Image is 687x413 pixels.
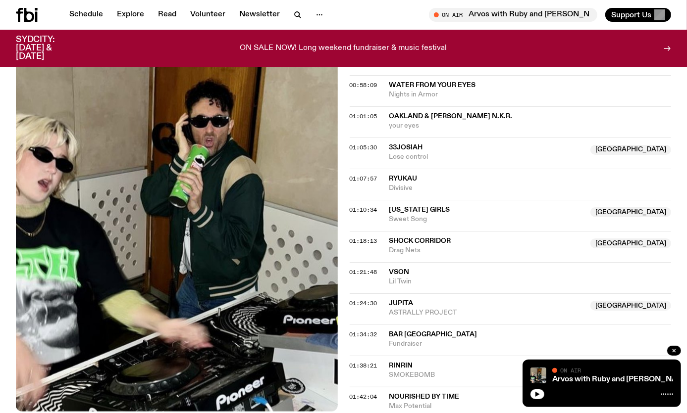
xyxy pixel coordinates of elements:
[389,402,672,411] span: Max Potential
[350,393,377,401] span: 01:42:04
[350,81,377,89] span: 00:58:09
[389,237,451,244] span: Shock Corridor
[350,330,377,338] span: 01:34:32
[63,8,109,22] a: Schedule
[16,36,79,61] h3: SYDCITY: [DATE] & [DATE]
[389,113,513,120] span: oakland & [PERSON_NAME] N.K.R.
[389,393,460,400] span: Nourished By Time
[184,8,231,22] a: Volunteer
[389,121,672,131] span: your eyes
[389,206,450,213] span: [US_STATE] Girls
[429,8,597,22] button: On AirArvos with Ruby and [PERSON_NAME]
[152,8,182,22] a: Read
[389,184,672,193] span: Divisive
[389,215,585,224] span: Sweet Song
[590,238,671,248] span: [GEOGRAPHIC_DATA]
[350,299,377,307] span: 01:24:30
[389,246,585,255] span: Drag Nets
[350,112,377,120] span: 01:01:05
[389,144,423,151] span: 33josiah
[350,175,377,183] span: 01:07:57
[389,339,672,349] span: Fundraiser
[350,268,377,276] span: 01:21:48
[389,370,585,380] span: SMOKEBOMB
[389,90,672,99] span: Nights in Armor
[389,269,410,275] span: Vson
[605,8,671,22] button: Support Us
[233,8,286,22] a: Newsletter
[350,143,377,151] span: 01:05:30
[389,82,476,89] span: Water From Your Eyes
[350,362,377,369] span: 01:38:21
[560,367,581,373] span: On Air
[389,331,477,338] span: bar [GEOGRAPHIC_DATA]
[389,175,418,182] span: Ryukau
[590,207,671,217] span: [GEOGRAPHIC_DATA]
[350,237,377,245] span: 01:18:13
[389,300,414,307] span: JUPiTA
[389,152,585,162] span: Lose control
[611,10,651,19] span: Support Us
[240,44,447,53] p: ON SALE NOW! Long weekend fundraiser & music festival
[350,206,377,214] span: 01:10:34
[590,145,671,155] span: [GEOGRAPHIC_DATA]
[590,301,671,311] span: [GEOGRAPHIC_DATA]
[111,8,150,22] a: Explore
[389,308,585,318] span: ASTRALLY PROJECT
[389,362,413,369] span: RinRin
[389,277,672,286] span: Lil Twin
[530,367,546,383] img: Ruby wears a Collarbones t shirt and pretends to play the DJ decks, Al sings into a pringles can....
